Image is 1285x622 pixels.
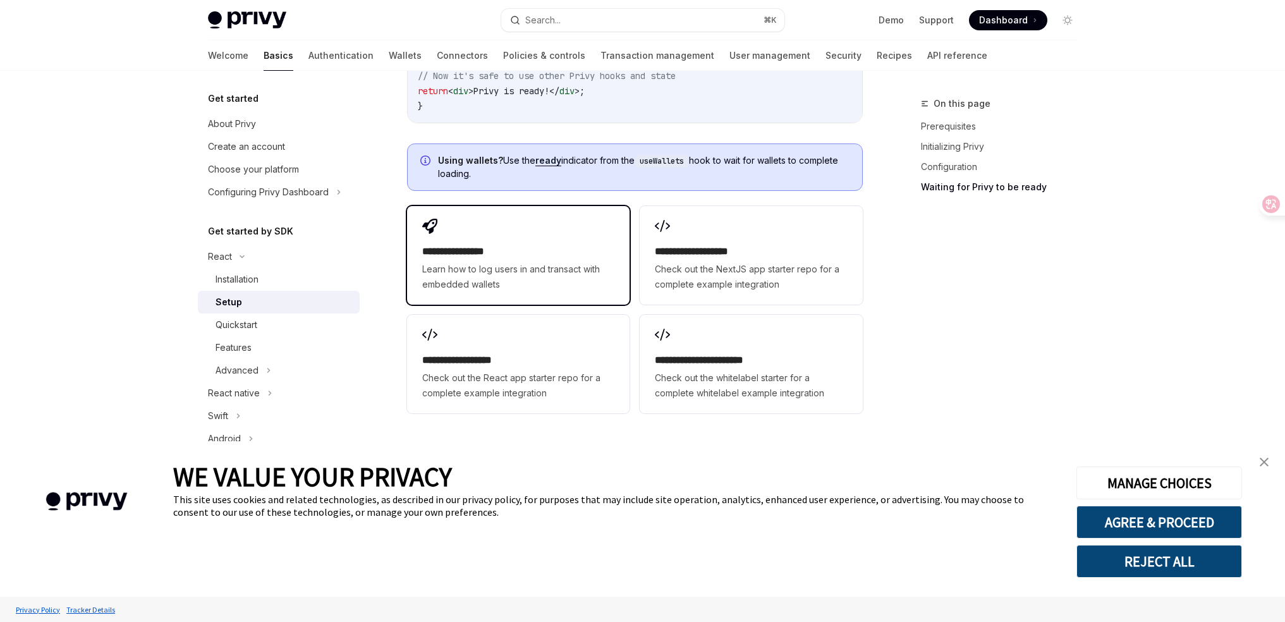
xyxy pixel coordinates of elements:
[921,177,1088,197] a: Waiting for Privy to be ready
[208,249,232,264] div: React
[934,96,990,111] span: On this page
[198,314,360,336] a: Quickstart
[208,224,293,239] h5: Get started by SDK
[198,181,360,204] button: Configuring Privy Dashboard
[308,40,374,71] a: Authentication
[208,162,299,177] div: Choose your platform
[420,155,433,168] svg: Info
[927,40,987,71] a: API reference
[208,139,285,154] div: Create an account
[559,85,575,97] span: div
[208,91,259,106] h5: Get started
[216,340,252,355] div: Features
[655,262,847,292] span: Check out the NextJS app starter repo for a complete example integration
[549,85,559,97] span: </
[655,370,847,401] span: Check out the whitelabel starter for a complete whitelabel example integration
[208,408,228,424] div: Swift
[635,155,689,168] code: useWallets
[921,116,1088,137] a: Prerequisites
[208,386,260,401] div: React native
[422,262,614,292] span: Learn how to log users in and transact with embedded wallets
[198,427,360,450] button: Android
[729,40,810,71] a: User management
[438,154,850,180] span: Use the indicator from the hook to wait for wallets to complete loading.
[216,317,257,332] div: Quickstart
[173,460,452,493] span: WE VALUE YOUR PRIVACY
[13,599,63,621] a: Privacy Policy
[198,291,360,314] a: Setup
[575,85,580,97] span: >
[640,315,862,413] a: **** **** **** **** ***Check out the whitelabel starter for a complete whitelabel example integra...
[877,40,912,71] a: Recipes
[535,155,561,166] a: ready
[208,11,286,29] img: light logo
[208,185,329,200] div: Configuring Privy Dashboard
[198,336,360,359] a: Features
[19,474,154,529] img: company logo
[1252,449,1277,475] a: close banner
[264,40,293,71] a: Basics
[1076,466,1242,499] button: MANAGE CHOICES
[438,155,503,166] strong: Using wallets?
[198,359,360,382] button: Advanced
[1260,458,1269,466] img: close banner
[173,493,1057,518] div: This site uses cookies and related technologies, as described in our privacy policy, for purposes...
[418,70,676,82] span: // Now it's safe to use other Privy hooks and state
[525,13,561,28] div: Search...
[216,295,242,310] div: Setup
[198,245,360,268] button: React
[216,272,259,287] div: Installation
[198,382,360,405] button: React native
[921,137,1088,157] a: Initializing Privy
[640,206,862,305] a: **** **** **** ****Check out the NextJS app starter repo for a complete example integration
[825,40,862,71] a: Security
[764,15,777,25] span: ⌘ K
[580,85,585,97] span: ;
[198,405,360,427] button: Swift
[216,363,259,378] div: Advanced
[501,9,784,32] button: Search...⌘K
[208,40,248,71] a: Welcome
[418,101,423,112] span: }
[389,40,422,71] a: Wallets
[407,315,630,413] a: **** **** **** ***Check out the React app starter repo for a complete example integration
[468,85,473,97] span: >
[418,85,448,97] span: return
[198,268,360,291] a: Installation
[1076,545,1242,578] button: REJECT ALL
[437,40,488,71] a: Connectors
[919,14,954,27] a: Support
[473,85,549,97] span: Privy is ready!
[208,431,241,446] div: Android
[979,14,1028,27] span: Dashboard
[453,85,468,97] span: div
[879,14,904,27] a: Demo
[198,113,360,135] a: About Privy
[198,135,360,158] a: Create an account
[503,40,585,71] a: Policies & controls
[600,40,714,71] a: Transaction management
[1076,506,1242,539] button: AGREE & PROCEED
[63,599,118,621] a: Tracker Details
[969,10,1047,30] a: Dashboard
[208,116,256,131] div: About Privy
[407,206,630,305] a: **** **** **** *Learn how to log users in and transact with embedded wallets
[448,85,453,97] span: <
[198,158,360,181] a: Choose your platform
[921,157,1088,177] a: Configuration
[1057,10,1078,30] button: Toggle dark mode
[422,370,614,401] span: Check out the React app starter repo for a complete example integration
